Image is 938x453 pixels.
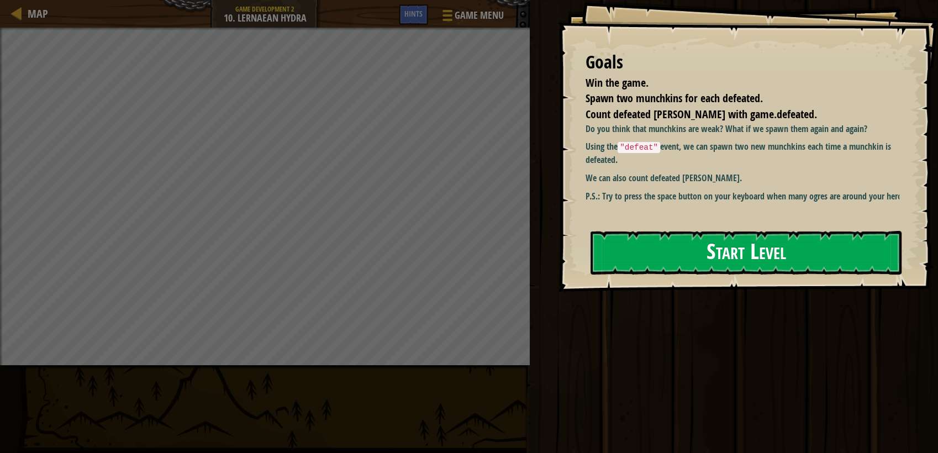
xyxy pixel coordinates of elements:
[434,4,510,30] button: Game Menu
[586,107,817,122] span: Count defeated [PERSON_NAME] with game.defeated.
[572,91,897,107] li: Spawn two munchkins for each defeated.
[618,142,660,153] code: "defeat"
[586,91,763,106] span: Spawn two munchkins for each defeated.
[28,6,48,21] span: Map
[586,123,909,135] p: Do you think that munchkins are weak? What if we spawn them again and again?
[572,107,897,123] li: Count defeated ogres with game.defeated.
[586,172,909,185] p: We can also count defeated [PERSON_NAME].
[591,231,902,275] button: Start Level
[404,8,423,19] span: Hints
[572,75,897,91] li: Win the game.
[455,8,504,23] span: Game Menu
[586,50,899,75] div: Goals
[586,75,649,90] span: Win the game.
[586,190,909,203] p: P.S.: Try to press the space button on your keyboard when many ogres are around your hero.
[586,140,909,166] p: Using the event, we can spawn two new munchkins each time a munchkin is defeated.
[22,6,48,21] a: Map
